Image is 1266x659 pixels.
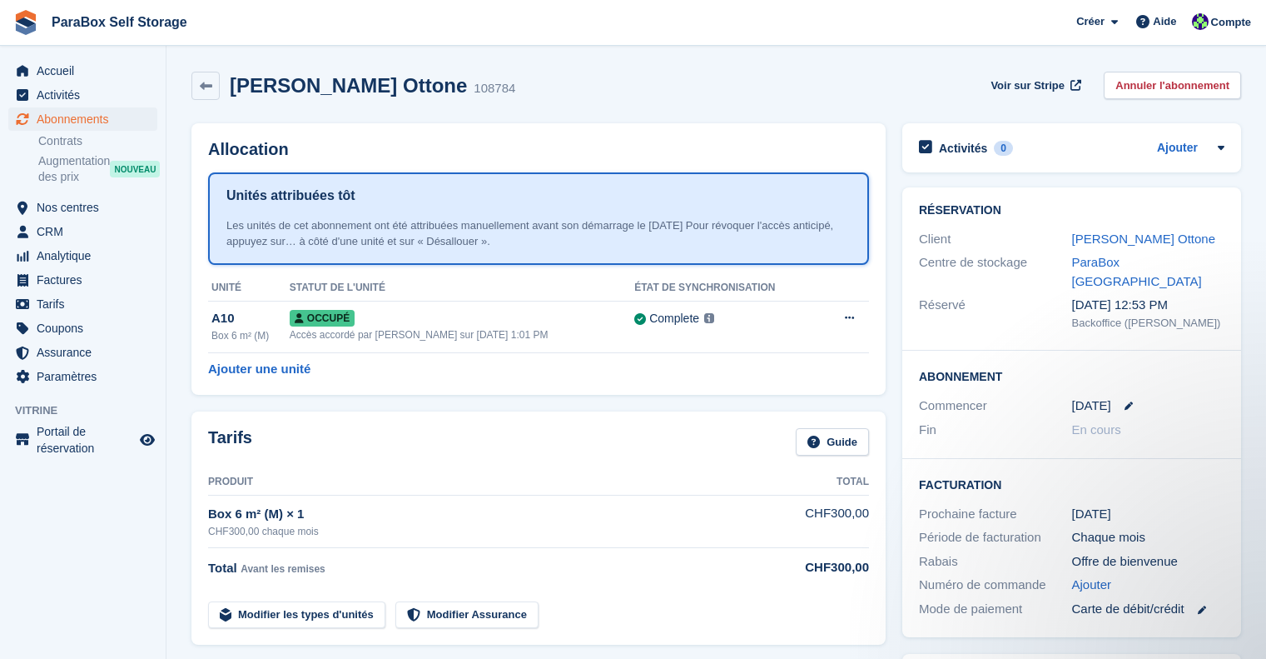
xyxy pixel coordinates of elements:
div: Backoffice ([PERSON_NAME]) [1072,315,1225,332]
a: menu [8,292,157,316]
a: [PERSON_NAME] Ottone [1072,232,1216,246]
span: Augmentation des prix [38,153,110,185]
div: Accès accordé par [PERSON_NAME] sur [DATE] 1:01 PM [290,327,634,342]
span: Portail de réservation [37,423,137,457]
span: Compte [1211,14,1251,31]
span: Tarifs [37,292,137,316]
div: Box 6 m² (M) [211,328,290,343]
span: Créer [1076,13,1105,30]
h2: Abonnement [919,367,1224,384]
div: Rabais [919,552,1072,572]
a: menu [8,83,157,107]
div: Mode de paiement [919,600,1072,619]
th: Statut de l'unité [290,275,634,302]
h2: Tarifs [208,428,252,456]
div: Centre de stockage [919,253,1072,291]
span: Coupons [37,317,137,340]
a: menu [8,59,157,82]
a: Contrats [38,133,157,149]
div: Complete [649,310,699,327]
img: icon-info-grey-7440780725fd019a000dd9b08b2336e03edf1995a4989e88bcd33f0948082b44.svg [704,313,714,323]
div: Fin [919,421,1072,440]
span: Total [208,561,237,575]
a: Ajouter [1157,139,1198,158]
a: menu [8,244,157,267]
th: Produit [208,469,762,496]
div: CHF300,00 [762,558,869,577]
div: Box 6 m² (M) × 1 [208,505,762,524]
h2: Réservation [919,204,1224,217]
span: Activités [37,83,137,107]
a: Modifier les types d'unités [208,602,385,629]
img: stora-icon-8386f47178a22dfd0bd8f6a31ec36ba5ce8667c1dd55bd0f319d3a0aa187defe.svg [13,10,38,35]
div: [DATE] [1072,505,1225,524]
span: Aide [1153,13,1176,30]
a: Ajouter [1072,576,1112,595]
span: Paramètres [37,365,137,388]
span: Occupé [290,310,355,327]
span: Assurance [37,341,137,364]
div: Les unités de cet abonnement ont été attribuées manuellement avant son démarrage le [DATE] Pour r... [226,217,851,250]
span: Abonnements [37,107,137,131]
a: ParaBox [GEOGRAPHIC_DATA] [1072,255,1202,288]
a: Modifier Assurance [395,602,539,629]
h2: Allocation [208,140,869,159]
span: Voir sur Stripe [990,77,1065,94]
a: ParaBox Self Storage [45,8,194,36]
div: Offre de bienvenue [1072,552,1225,572]
div: 0 [994,141,1013,156]
h2: [PERSON_NAME] Ottone [230,74,467,97]
span: En cours [1072,422,1121,437]
a: Ajouter une unité [208,360,310,379]
h2: Facturation [919,476,1224,492]
td: CHF300,00 [762,495,869,547]
a: Augmentation des prix NOUVEAU [38,152,157,186]
th: Total [762,469,869,496]
a: Guide [796,428,869,456]
span: Accueil [37,59,137,82]
a: menu [8,107,157,131]
img: Tess Bédat [1192,13,1209,30]
div: 108784 [474,79,515,98]
div: Chaque mois [1072,528,1225,547]
h1: Unités attribuées tôt [226,186,355,206]
a: menu [8,220,157,243]
div: A10 [211,309,290,328]
div: Réservé [919,296,1072,331]
span: Vitrine [15,402,166,419]
div: NOUVEAU [110,161,160,177]
a: Annuler l'abonnement [1104,72,1241,99]
div: Client [919,230,1072,249]
div: Carte de débit/crédit [1072,600,1225,619]
span: Nos centres [37,196,137,219]
div: Prochaine facture [919,505,1072,524]
span: Analytique [37,244,137,267]
a: menu [8,341,157,364]
div: Période de facturation [919,528,1072,547]
span: Factures [37,268,137,292]
a: menu [8,365,157,388]
div: Numéro de commande [919,576,1072,595]
a: menu [8,317,157,340]
time: 2025-09-19 23:00:00 UTC [1072,397,1111,416]
a: menu [8,423,157,457]
div: [DATE] 12:53 PM [1072,296,1225,315]
th: Unité [208,275,290,302]
div: CHF300,00 chaque mois [208,524,762,539]
span: Avant les remises [241,563,325,575]
th: État de synchronisation [634,275,822,302]
a: menu [8,268,157,292]
a: menu [8,196,157,219]
a: Voir sur Stripe [984,72,1084,99]
a: Boutique d'aperçu [137,430,157,450]
h2: Activités [939,141,987,156]
div: Commencer [919,397,1072,416]
span: CRM [37,220,137,243]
